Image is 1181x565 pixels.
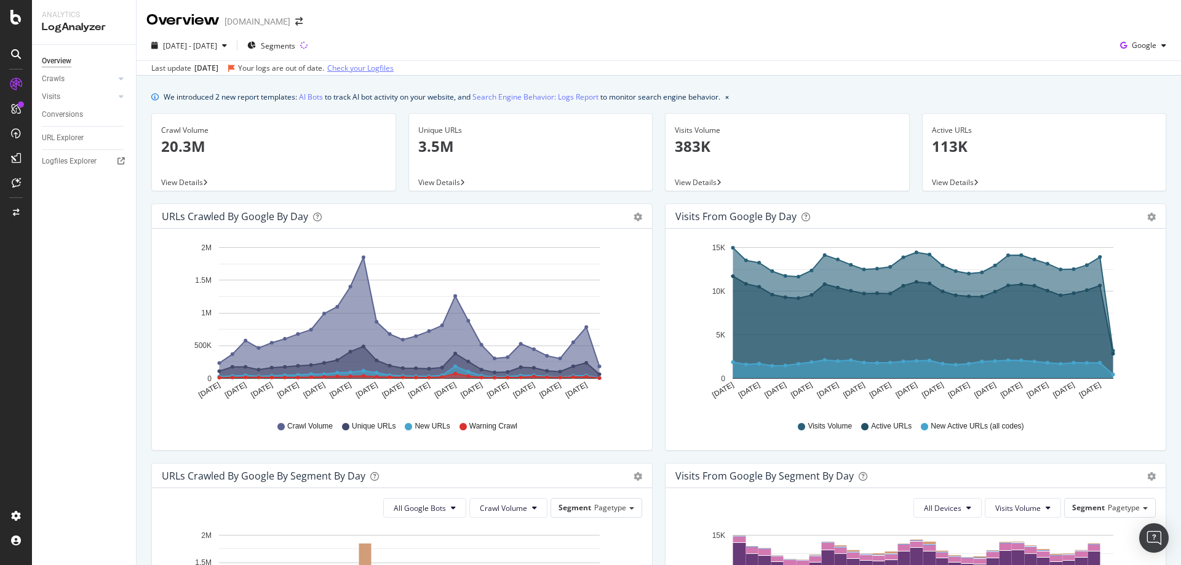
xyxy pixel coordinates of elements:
text: [DATE] [564,381,589,400]
span: Segment [1072,502,1105,513]
text: [DATE] [381,381,405,400]
text: [DATE] [354,381,379,400]
p: 383K [675,136,900,157]
text: [DATE] [816,381,840,400]
text: [DATE] [485,381,510,400]
text: [DATE] [538,381,562,400]
span: Visits Volume [808,421,852,432]
button: close banner [722,88,732,106]
div: Overview [146,10,220,31]
text: 0 [207,374,212,383]
button: Visits Volume [985,498,1061,518]
div: Overview [42,55,71,68]
div: Open Intercom Messenger [1139,523,1169,553]
text: [DATE] [920,381,945,400]
div: URLs Crawled by Google By Segment By Day [162,470,365,482]
text: [DATE] [512,381,536,400]
a: Overview [42,55,127,68]
div: info banner [151,90,1166,103]
span: Segment [559,502,591,513]
span: [DATE] - [DATE] [163,41,217,51]
text: [DATE] [999,381,1024,400]
text: [DATE] [407,381,431,400]
span: New Active URLs (all codes) [931,421,1024,432]
text: 2M [201,243,212,252]
text: [DATE] [841,381,866,400]
div: URL Explorer [42,132,84,144]
a: Crawls [42,73,115,85]
button: Crawl Volume [469,498,547,518]
div: Crawls [42,73,65,85]
button: All Google Bots [383,498,466,518]
text: [DATE] [973,381,998,400]
span: Pagetype [594,502,626,513]
div: Last update [151,63,394,74]
text: [DATE] [710,381,735,400]
span: Pagetype [1108,502,1140,513]
span: Google [1132,40,1156,50]
text: 1M [201,309,212,317]
a: URL Explorer [42,132,127,144]
text: 0 [721,374,725,383]
a: Logfiles Explorer [42,155,127,168]
p: 113K [932,136,1157,157]
text: [DATE] [789,381,814,400]
div: Visits Volume [675,125,900,136]
div: Active URLs [932,125,1157,136]
span: All Devices [924,503,961,513]
text: [DATE] [302,381,327,400]
button: [DATE] - [DATE] [146,36,232,55]
a: Check your Logfiles [327,63,394,74]
text: [DATE] [459,381,484,400]
div: Crawl Volume [161,125,386,136]
div: We introduced 2 new report templates: to track AI bot activity on your website, and to monitor se... [164,90,720,103]
text: [DATE] [1025,381,1050,400]
svg: A chart. [162,239,638,409]
div: arrow-right-arrow-left [295,17,303,26]
div: URLs Crawled by Google by day [162,210,308,223]
text: [DATE] [894,381,919,400]
span: View Details [932,177,974,188]
text: 15K [712,531,725,540]
text: [DATE] [1078,381,1102,400]
span: Warning Crawl [469,421,517,432]
text: [DATE] [1051,381,1076,400]
div: Logfiles Explorer [42,155,97,168]
div: LogAnalyzer [42,20,126,34]
text: [DATE] [763,381,788,400]
text: 5K [716,331,725,339]
text: [DATE] [250,381,274,400]
text: [DATE] [947,381,971,400]
svg: A chart. [675,239,1151,409]
span: New URLs [415,421,450,432]
div: Visits from Google by day [675,210,797,223]
span: View Details [675,177,717,188]
text: [DATE] [737,381,761,400]
text: 1.5M [195,276,212,285]
div: Visits from Google By Segment By Day [675,470,854,482]
a: AI Bots [299,90,323,103]
div: gear [634,472,642,481]
p: 20.3M [161,136,386,157]
div: Conversions [42,108,83,121]
button: All Devices [913,498,982,518]
text: [DATE] [868,381,893,400]
span: Visits Volume [995,503,1041,513]
button: Segments [242,36,300,55]
span: View Details [161,177,203,188]
span: View Details [418,177,460,188]
span: Unique URLs [352,421,396,432]
span: Segments [261,41,295,51]
text: 2M [201,531,212,540]
div: Unique URLs [418,125,643,136]
span: Active URLs [871,421,912,432]
a: Conversions [42,108,127,121]
div: Your logs are out of date. [238,63,324,74]
text: [DATE] [276,381,300,400]
button: Google [1115,36,1171,55]
text: 500K [194,342,212,350]
div: [DATE] [194,63,218,74]
div: gear [1147,213,1156,221]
